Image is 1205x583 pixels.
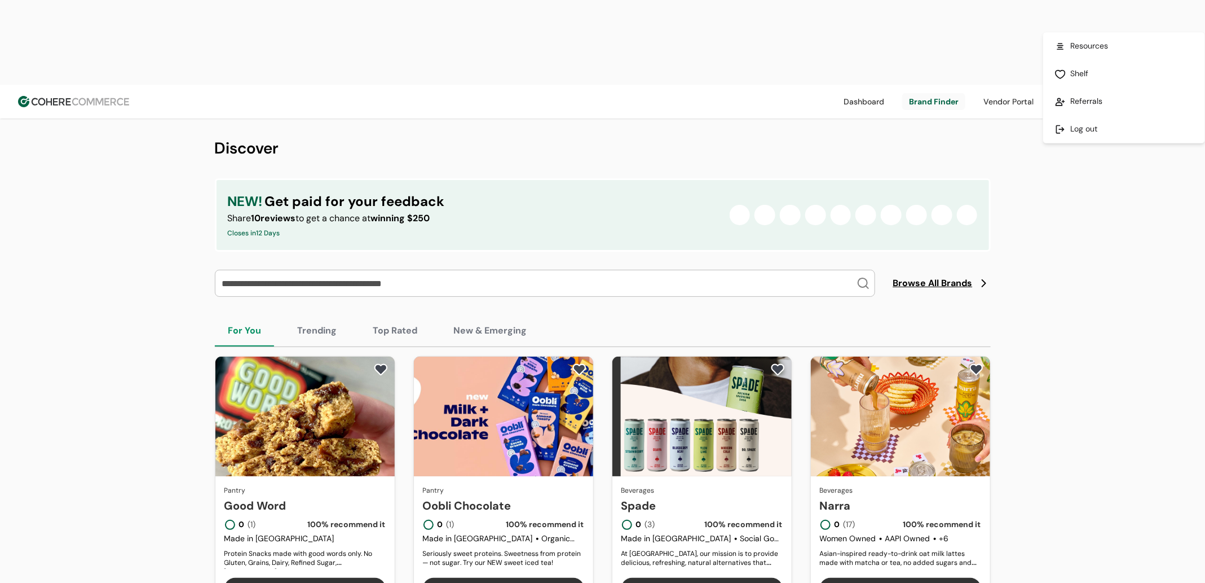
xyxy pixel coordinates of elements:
[228,191,263,212] span: NEW!
[423,497,584,514] a: Oobli Chocolate
[228,227,445,239] div: Closes in 12 Days
[215,138,279,159] span: Discover
[18,96,129,107] img: Cohere Logo
[296,212,371,224] span: to get a chance at
[224,497,386,514] a: Good Word
[820,497,981,514] a: Narra
[621,497,783,514] a: Spade
[967,361,986,378] button: add to favorite
[440,315,541,347] button: New & Emerging
[228,212,251,224] span: Share
[570,361,589,378] button: add to favorite
[215,315,275,347] button: For You
[893,277,991,290] a: Browse All Brands
[251,212,296,224] span: 10 reviews
[284,315,351,347] button: Trending
[372,361,390,378] button: add to favorite
[265,191,445,212] span: Get paid for your feedback
[769,361,787,378] button: add to favorite
[360,315,431,347] button: Top Rated
[893,277,973,290] span: Browse All Brands
[371,212,430,224] span: winning $250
